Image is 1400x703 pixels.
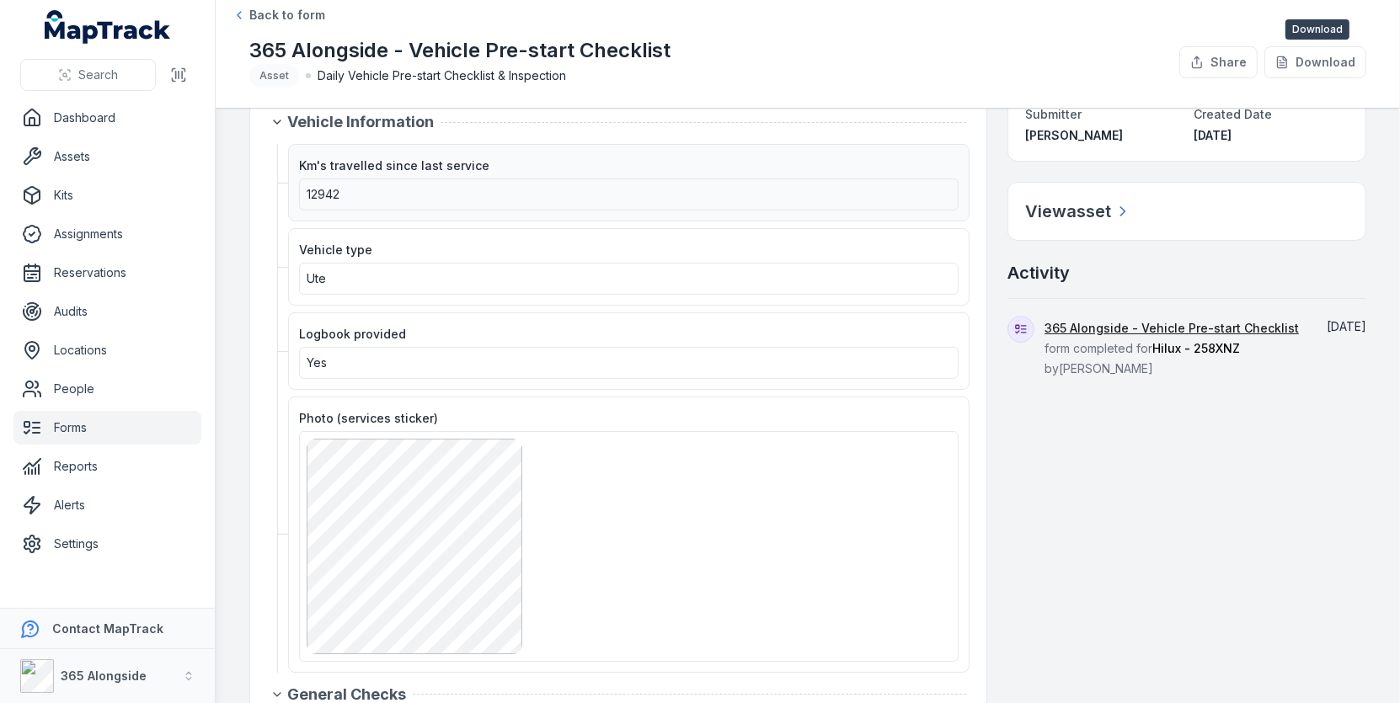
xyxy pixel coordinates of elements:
a: 365 Alongside - Vehicle Pre-start Checklist [1045,320,1299,337]
span: Ute [307,271,326,285]
h2: Activity [1007,261,1070,285]
span: form completed for by [PERSON_NAME] [1045,321,1299,375]
time: 05/09/2025, 10:36:41 am [1194,128,1232,142]
span: Yes [307,355,327,370]
span: Download [1285,19,1349,40]
time: 05/09/2025, 10:36:41 am [1327,319,1366,333]
span: Back to form [249,7,325,24]
span: Km's travelled since last service [299,158,489,173]
span: Photo (services sticker) [299,411,438,425]
a: Locations [13,333,201,367]
button: Search [20,59,156,91]
a: Reports [13,450,201,483]
a: Settings [13,527,201,561]
span: Submitter [1025,107,1082,121]
span: Created Date [1194,107,1272,121]
span: Daily Vehicle Pre-start Checklist & Inspection [318,67,566,84]
a: Assets [13,140,201,173]
div: Asset [249,64,299,88]
strong: Contact MapTrack [52,621,163,636]
button: Download [1264,46,1366,78]
a: Assignments [13,217,201,251]
a: Forms [13,411,201,445]
span: [DATE] [1327,319,1366,333]
a: Dashboard [13,101,201,135]
h2: View asset [1025,200,1111,223]
a: People [13,372,201,406]
a: Reservations [13,256,201,290]
span: Search [78,67,118,83]
a: MapTrack [45,10,171,44]
h1: 365 Alongside - Vehicle Pre-start Checklist [249,37,671,64]
span: [PERSON_NAME] [1025,128,1123,142]
span: [DATE] [1194,128,1232,142]
span: Logbook provided [299,327,406,341]
a: Kits [13,178,201,212]
button: Share [1179,46,1258,78]
a: Audits [13,295,201,328]
a: Alerts [13,488,201,522]
span: Vehicle Information [287,110,434,134]
a: Back to form [232,7,325,24]
span: 12942 [307,187,339,201]
span: Hilux - 258XNZ [1152,341,1240,355]
span: Vehicle type [299,242,372,257]
a: Viewasset [1025,200,1131,223]
strong: 365 Alongside [61,668,147,683]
